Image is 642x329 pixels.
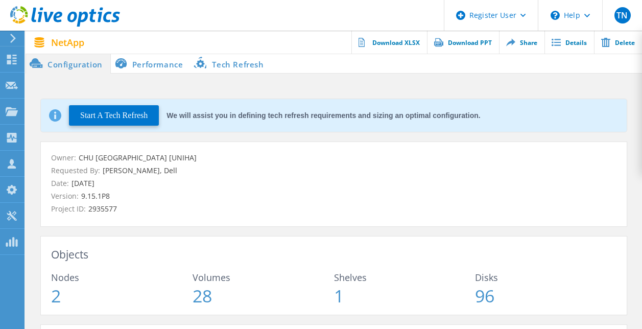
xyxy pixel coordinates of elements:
span: TN [616,11,628,19]
button: Start A Tech Refresh [69,105,159,126]
span: 2 [51,287,193,304]
p: Project ID: [51,203,616,215]
a: Delete [594,31,642,54]
span: [PERSON_NAME], Dell [100,166,177,175]
a: Details [544,31,594,54]
a: Share [499,31,544,54]
a: Live Optics Dashboard [10,21,120,29]
a: Download XLSX [351,31,427,54]
h3: Objects [51,247,616,263]
span: 9.15.1P8 [79,191,110,201]
span: 96 [475,287,616,304]
p: Requested By: [51,165,616,176]
span: NetApp [51,38,84,47]
svg: \n [551,11,560,20]
span: Volumes [193,273,334,282]
span: 1 [334,287,475,304]
p: Owner: [51,152,616,163]
span: Disks [475,273,616,282]
span: 28 [193,287,334,304]
p: Version: [51,191,616,202]
span: CHU [GEOGRAPHIC_DATA] [UNIHA] [76,153,197,162]
a: Download PPT [427,31,499,54]
span: [DATE] [69,178,94,188]
p: Date: [51,178,616,189]
span: Nodes [51,273,193,282]
span: 2935577 [86,204,117,214]
div: We will assist you in defining tech refresh requirements and sizing an optimal configuration. [167,112,480,119]
span: Shelves [334,273,475,282]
